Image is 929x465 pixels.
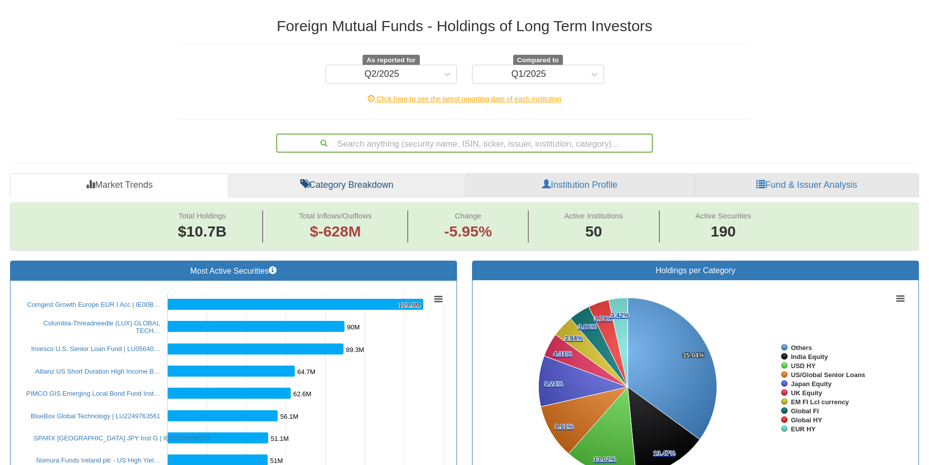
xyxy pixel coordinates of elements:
[310,223,361,240] span: $-628M
[178,223,226,240] span: $10.7B
[280,413,298,420] tspan: 56.1M
[43,319,160,334] a: Columbia-Threadneedle (LUX) GLOBAL TECH…
[791,371,865,379] tspan: US/Global Senior Loans
[791,416,822,424] tspan: Global HY
[34,434,210,442] a: SPARX [GEOGRAPHIC_DATA] JPY Inst G | IE00BD6HM324
[791,344,812,352] tspan: Others
[694,173,919,197] a: Fund & Issuer Analysis
[36,456,160,464] a: Nomura Funds Ireland plc - US High Yiel…
[270,457,283,464] tspan: 51M
[27,301,160,308] a: Comgest Growth Europe EUR I Acc | IE00B…
[365,69,399,79] div: Q2/2025
[363,55,420,66] span: As reported for
[271,435,289,442] tspan: 51.1M
[553,350,572,358] tspan: 4.31%
[293,390,311,398] tspan: 62.6M
[695,221,751,243] span: 190
[444,221,492,243] span: -5.95%
[564,211,623,220] span: Active Institutions
[35,368,160,375] a: Allianz US Short Duration High Income B…
[511,69,546,79] div: Q1/2025
[31,345,160,353] a: Invesco U.S. Senior Loan Fund | LU05640…
[31,412,160,420] a: BlueBox Global Technology | LU2249763561
[653,449,676,457] tspan: 13.47%
[513,55,563,66] span: Compared to
[299,211,372,220] span: Total Inflows/Outflows
[791,389,823,397] tspan: UK Equity
[277,135,652,152] div: Search anything (security name, ISIN, ticker, issuer, institution, category)...
[465,173,694,197] a: Institution Profile
[564,334,583,342] tspan: 3.94%
[228,173,464,197] a: Category Breakdown
[791,353,828,361] tspan: India Equity
[695,211,751,220] span: Active Securities
[564,221,623,243] span: 50
[682,352,705,359] tspan: 35.04%
[10,173,228,197] a: Market Trends
[179,211,226,220] span: Total Holdings
[455,211,482,220] span: Change
[297,368,315,376] tspan: 64.7M
[594,315,613,322] tspan: 3.79%
[347,323,360,331] tspan: 90M
[578,323,597,330] tspan: 3.86%
[791,425,816,433] tspan: EUR HY
[544,380,563,388] tspan: 9.24%
[791,362,816,370] tspan: USD HY
[178,18,751,34] h2: Foreign Mutual Funds - Holdings of Long Term Investors
[791,407,819,415] tspan: Global FI
[346,346,364,354] tspan: 89.3M
[171,94,758,104] div: Click here to see the latest reporting date of each institution
[594,455,616,463] tspan: 13.02%
[399,301,420,309] tspan: 129.9M
[555,423,573,430] tspan: 9.91%
[26,390,160,397] a: PIMCO GIS Emerging Local Bond Fund Inst…
[480,266,911,275] h3: Holdings per Category
[791,398,849,406] tspan: EM FI Lcl currency
[791,380,832,388] tspan: Japan Equity
[611,311,629,319] tspan: 3.42%
[18,266,449,276] h3: Most Active Securities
